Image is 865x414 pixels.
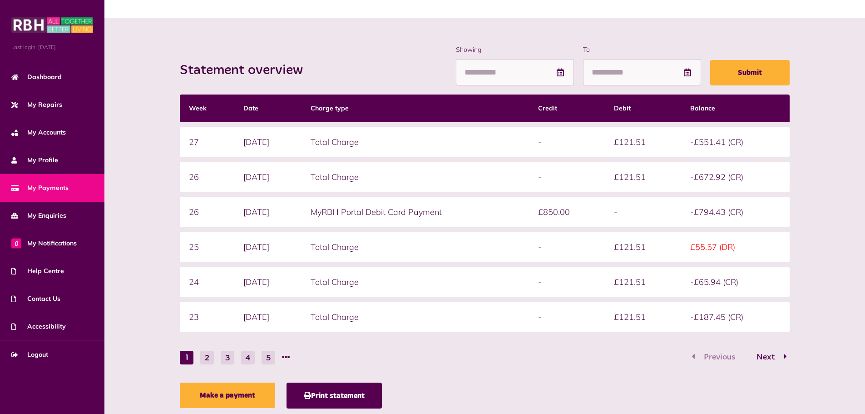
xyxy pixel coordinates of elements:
button: Submit [710,60,790,85]
span: Logout [11,350,48,359]
button: Go to page 2 [747,351,790,364]
span: Contact Us [11,294,60,304]
td: [DATE] [234,127,302,157]
a: Make a payment [180,383,275,408]
td: 26 [180,162,234,192]
td: - [529,127,605,157]
td: - [605,197,681,227]
span: My Profile [11,155,58,165]
th: Charge type [302,95,529,122]
td: [DATE] [234,302,302,332]
td: 27 [180,127,234,157]
button: Go to page 4 [241,351,255,364]
th: Date [234,95,302,122]
td: 25 [180,232,234,262]
label: Showing [456,45,574,55]
th: Credit [529,95,605,122]
span: Next [750,353,781,361]
span: My Payments [11,183,69,193]
td: £121.51 [605,302,681,332]
td: Total Charge [302,267,529,297]
td: £850.00 [529,197,605,227]
span: My Repairs [11,100,62,110]
td: Total Charge [302,232,529,262]
td: [DATE] [234,267,302,297]
td: - [529,267,605,297]
button: Print statement [287,383,382,409]
th: Balance [681,95,790,122]
span: Accessibility [11,322,66,331]
td: [DATE] [234,162,302,192]
td: Total Charge [302,162,529,192]
span: Help Centre [11,266,64,276]
th: Debit [605,95,681,122]
td: Total Charge [302,127,529,157]
td: -£794.43 (CR) [681,197,790,227]
td: £121.51 [605,162,681,192]
td: - [529,302,605,332]
h2: Statement overview [180,62,312,79]
img: MyRBH [11,16,93,34]
button: Go to page 2 [200,351,214,364]
td: Total Charge [302,302,529,332]
span: My Notifications [11,239,77,248]
td: -£551.41 (CR) [681,127,790,157]
span: 0 [11,238,21,248]
span: My Accounts [11,128,66,137]
td: -£672.92 (CR) [681,162,790,192]
label: To [583,45,701,55]
td: -£65.94 (CR) [681,267,790,297]
td: [DATE] [234,232,302,262]
td: 23 [180,302,234,332]
td: 26 [180,197,234,227]
td: 24 [180,267,234,297]
button: Go to page 3 [221,351,234,364]
span: Last login: [DATE] [11,43,93,51]
td: £121.51 [605,232,681,262]
td: [DATE] [234,197,302,227]
td: £121.51 [605,127,681,157]
td: £121.51 [605,267,681,297]
span: My Enquiries [11,211,66,220]
td: MyRBH Portal Debit Card Payment [302,197,529,227]
span: Dashboard [11,72,62,82]
td: £55.57 (DR) [681,232,790,262]
button: Go to page 5 [262,351,275,364]
td: -£187.45 (CR) [681,302,790,332]
td: - [529,162,605,192]
td: - [529,232,605,262]
th: Week [180,95,234,122]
